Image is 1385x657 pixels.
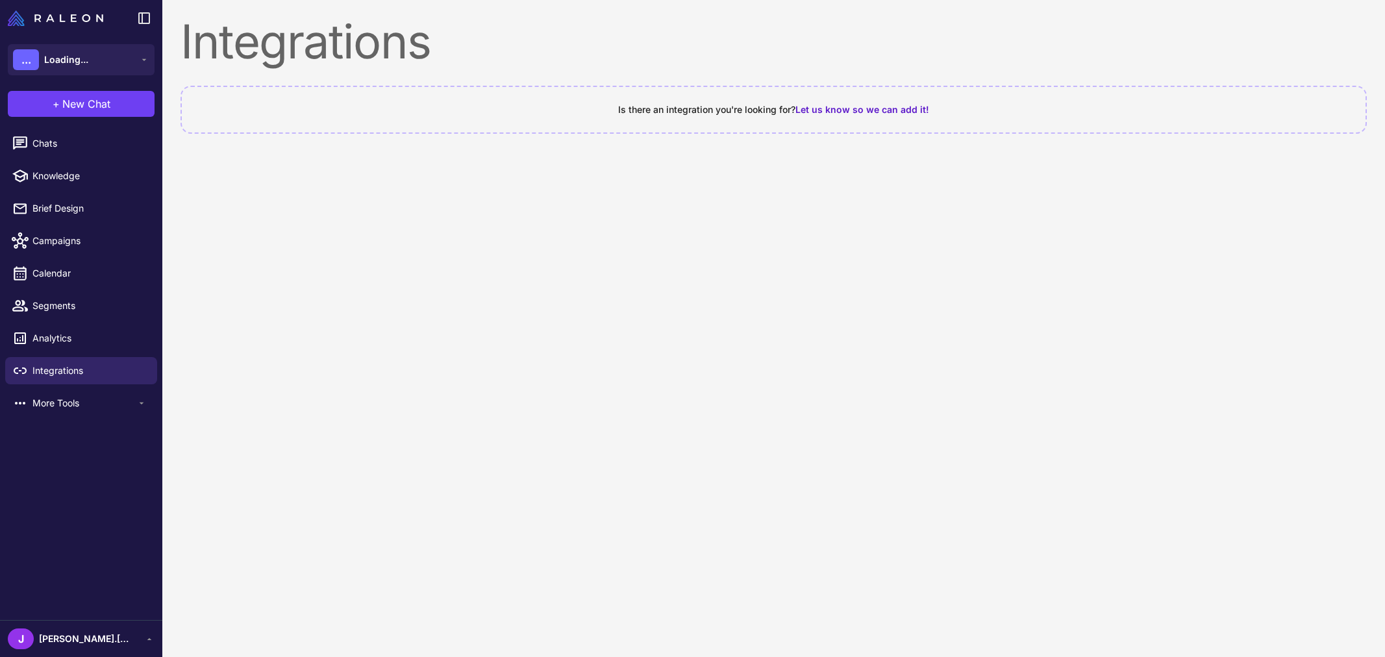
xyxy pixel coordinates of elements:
[13,49,39,70] div: ...
[8,10,103,26] img: Raleon Logo
[5,195,157,222] a: Brief Design
[62,96,110,112] span: New Chat
[197,103,1350,117] div: Is there an integration you're looking for?
[5,325,157,352] a: Analytics
[32,396,136,410] span: More Tools
[32,364,147,378] span: Integrations
[44,53,88,67] span: Loading...
[5,260,157,287] a: Calendar
[32,201,147,216] span: Brief Design
[5,130,157,157] a: Chats
[39,632,130,646] span: [PERSON_NAME].[PERSON_NAME]
[795,104,929,115] span: Let us know so we can add it!
[32,331,147,345] span: Analytics
[32,299,147,313] span: Segments
[32,234,147,248] span: Campaigns
[5,162,157,190] a: Knowledge
[5,357,157,384] a: Integrations
[53,96,60,112] span: +
[32,136,147,151] span: Chats
[8,628,34,649] div: J
[32,266,147,280] span: Calendar
[5,227,157,254] a: Campaigns
[8,91,155,117] button: +New Chat
[181,18,1367,65] div: Integrations
[5,292,157,319] a: Segments
[32,169,147,183] span: Knowledge
[8,44,155,75] button: ...Loading...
